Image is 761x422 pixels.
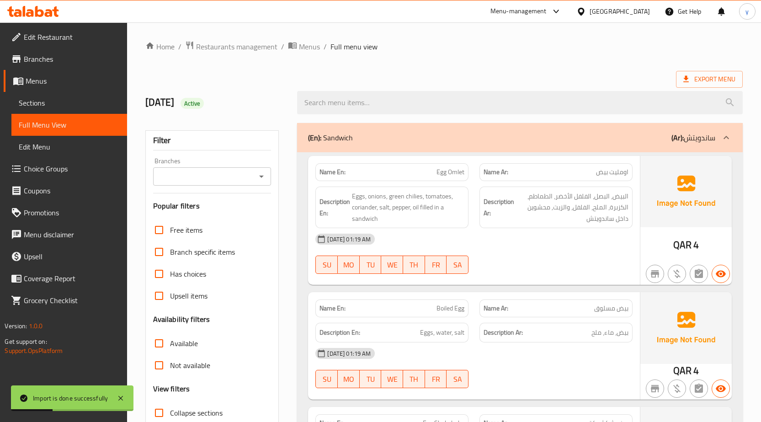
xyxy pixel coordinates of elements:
[19,119,120,130] span: Full Menu View
[324,41,327,52] li: /
[490,6,547,17] div: Menu-management
[324,235,374,244] span: [DATE] 01:19 AM
[4,202,127,224] a: Promotions
[5,320,27,332] span: Version:
[170,338,198,349] span: Available
[24,251,120,262] span: Upsell
[308,132,353,143] p: Sandwich
[671,132,715,143] p: ساندويتش
[385,258,399,272] span: WE
[315,256,338,274] button: SU
[145,41,175,52] a: Home
[4,246,127,267] a: Upsell
[4,70,127,92] a: Menus
[484,196,514,219] strong: Description Ar:
[668,265,686,283] button: Purchased item
[196,41,277,52] span: Restaurants management
[170,360,210,371] span: Not available
[676,71,743,88] span: Export Menu
[385,373,399,386] span: WE
[338,256,360,274] button: MO
[170,268,206,279] span: Has choices
[4,48,127,70] a: Branches
[671,131,684,144] b: (Ar):
[33,393,108,403] div: Import is done successfully
[403,256,425,274] button: TH
[170,407,223,418] span: Collapse sections
[4,267,127,289] a: Coverage Report
[429,258,443,272] span: FR
[4,180,127,202] a: Coupons
[673,362,692,379] span: QAR
[363,373,378,386] span: TU
[4,158,127,180] a: Choice Groups
[299,41,320,52] span: Menus
[288,41,320,53] a: Menus
[24,207,120,218] span: Promotions
[403,370,425,388] button: TH
[447,256,468,274] button: SA
[319,258,334,272] span: SU
[153,131,271,150] div: Filter
[5,345,63,357] a: Support.OpsPlatform
[24,273,120,284] span: Coverage Report
[4,224,127,246] a: Menu disclaimer
[712,265,730,283] button: Available
[360,370,382,388] button: TU
[450,373,465,386] span: SA
[153,384,190,394] h3: View filters
[281,41,284,52] li: /
[11,114,127,136] a: Full Menu View
[19,141,120,152] span: Edit Menu
[352,191,464,224] span: Eggs, onions, green chilies, tomatoes, coriander, salt, pepper, oil filled in a sandwich
[484,304,508,313] strong: Name Ar:
[341,373,356,386] span: MO
[26,75,120,86] span: Menus
[425,370,447,388] button: FR
[596,167,628,177] span: اومليت بيض
[683,74,735,85] span: Export Menu
[153,201,271,211] h3: Popular filters
[381,370,403,388] button: WE
[693,362,699,379] span: 4
[646,265,664,283] button: Not branch specific item
[319,167,346,177] strong: Name En:
[484,327,523,338] strong: Description Ar:
[436,167,464,177] span: Egg Omlet
[450,258,465,272] span: SA
[690,265,708,283] button: Not has choices
[170,246,235,257] span: Branch specific items
[11,136,127,158] a: Edit Menu
[24,229,120,240] span: Menu disclaimer
[19,97,120,108] span: Sections
[178,41,181,52] li: /
[24,32,120,43] span: Edit Restaurant
[363,258,378,272] span: TU
[640,292,732,363] img: Ae5nvW7+0k+MAAAAAElFTkSuQmCC
[170,290,208,301] span: Upsell items
[145,41,743,53] nav: breadcrumb
[5,336,47,347] span: Get support on:
[297,123,743,152] div: (En): Sandwich(Ar):ساندويتش
[407,258,421,272] span: TH
[319,304,346,313] strong: Name En:
[28,320,43,332] span: 1.0.0
[24,163,120,174] span: Choice Groups
[712,379,730,398] button: Available
[429,373,443,386] span: FR
[319,327,360,338] strong: Description En:
[594,304,628,313] span: بيض مسلوق
[181,99,204,108] span: Active
[255,170,268,183] button: Open
[315,370,338,388] button: SU
[436,304,464,313] span: Boiled Egg
[420,327,464,338] span: Eggs, water, salt
[181,98,204,109] div: Active
[590,6,650,16] div: [GEOGRAPHIC_DATA]
[591,327,628,338] span: بيض، ماء، ملح
[425,256,447,274] button: FR
[484,167,508,177] strong: Name Ar:
[24,185,120,196] span: Coupons
[145,96,287,109] h2: [DATE]
[319,373,334,386] span: SU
